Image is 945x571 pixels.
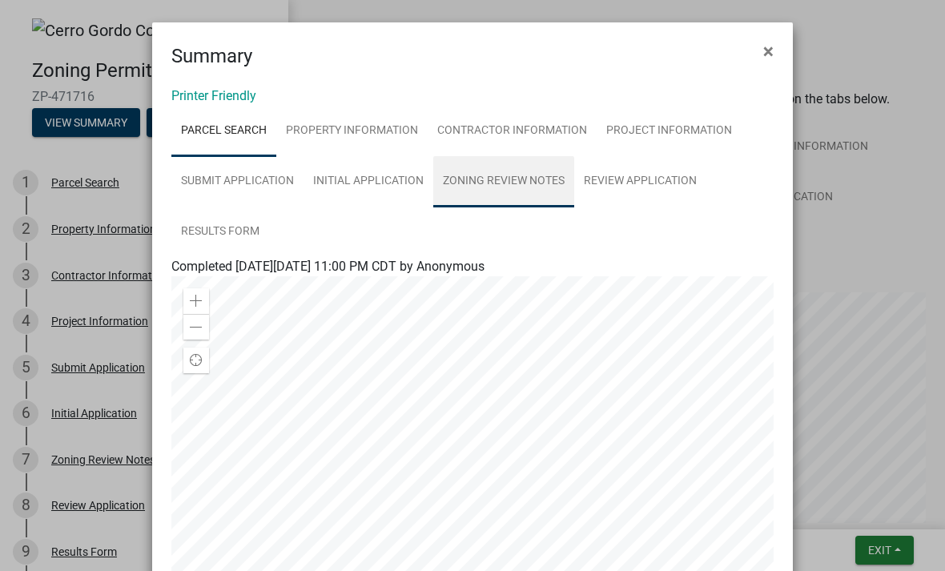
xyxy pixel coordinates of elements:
[171,88,256,103] a: Printer Friendly
[171,259,485,274] span: Completed [DATE][DATE] 11:00 PM CDT by Anonymous
[276,106,428,157] a: Property Information
[183,288,209,314] div: Zoom in
[433,156,574,207] a: Zoning Review Notes
[171,207,269,258] a: Results Form
[183,314,209,340] div: Zoom out
[171,156,304,207] a: Submit Application
[574,156,706,207] a: Review Application
[428,106,597,157] a: Contractor Information
[171,106,276,157] a: Parcel Search
[171,42,252,70] h4: Summary
[763,40,774,62] span: ×
[597,106,742,157] a: Project Information
[750,29,786,74] button: Close
[304,156,433,207] a: Initial Application
[183,348,209,373] div: Find my location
